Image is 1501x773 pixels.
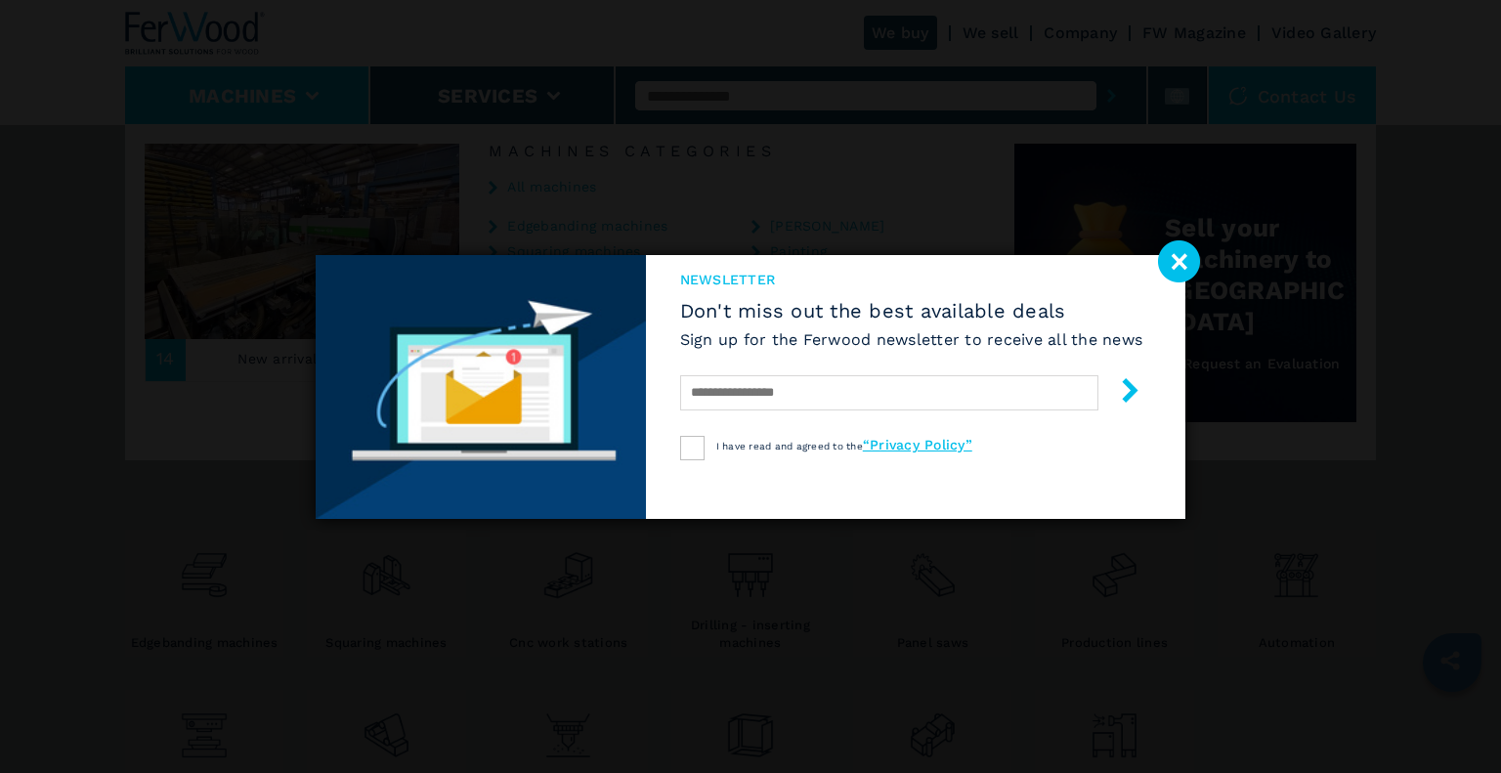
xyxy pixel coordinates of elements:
a: “Privacy Policy” [863,437,972,452]
span: I have read and agreed to the [716,441,972,451]
button: submit-button [1098,370,1142,416]
img: Newsletter image [316,255,646,519]
span: Don't miss out the best available deals [680,299,1143,322]
span: newsletter [680,270,1143,289]
h6: Sign up for the Ferwood newsletter to receive all the news [680,328,1143,351]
